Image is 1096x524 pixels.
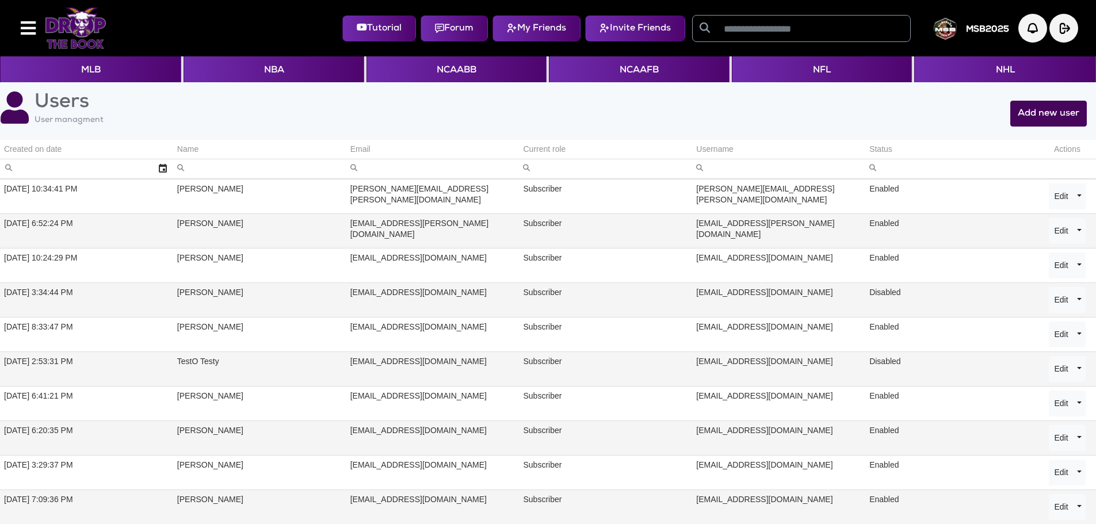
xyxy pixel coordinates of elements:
[1049,460,1073,485] button: Edit
[914,56,1095,82] button: NHL
[549,56,729,82] button: NCAAFB
[45,7,106,49] img: Logo
[346,317,520,351] td: [EMAIL_ADDRESS][DOMAIN_NAME]
[523,144,566,155] div: Current role
[366,56,547,82] button: NCAABB
[1049,218,1073,244] button: Edit
[1049,425,1073,451] button: Edit
[692,248,865,282] td: [EMAIL_ADDRESS][DOMAIN_NAME]
[346,159,520,178] input: Filter cell
[519,386,692,420] td: Subscriber
[173,489,346,524] td: [PERSON_NAME]
[865,317,1038,351] td: Enabled
[1049,356,1073,382] button: Edit
[966,25,1009,35] h5: MSB2025
[519,159,692,178] input: Filter cell
[1049,322,1073,347] button: Edit
[519,489,692,524] td: Subscriber
[865,213,1038,248] td: Enabled
[692,455,865,489] td: [EMAIL_ADDRESS][DOMAIN_NAME]
[346,351,520,386] td: [EMAIL_ADDRESS][DOMAIN_NAME]
[732,56,912,82] button: NFL
[346,420,520,455] td: [EMAIL_ADDRESS][DOMAIN_NAME]
[865,159,1038,178] input: Filter cell
[865,351,1038,386] td: Disabled
[519,179,692,214] td: Subscriber
[934,17,957,40] img: User
[177,144,198,155] div: Name
[173,248,346,282] td: [PERSON_NAME]
[692,420,865,455] td: [EMAIL_ADDRESS][DOMAIN_NAME]
[346,455,520,489] td: [EMAIL_ADDRESS][DOMAIN_NAME]
[1049,391,1073,416] button: Edit
[346,140,520,159] td: Column Email
[346,248,520,282] td: [EMAIL_ADDRESS][DOMAIN_NAME]
[492,16,581,41] button: My Friends
[519,213,692,248] td: Subscriber
[865,455,1038,489] td: Enabled
[692,140,865,159] td: Column Username
[519,248,692,282] td: Subscriber
[865,140,1038,159] td: Column Status
[346,213,520,248] td: [EMAIL_ADDRESS][PERSON_NAME][DOMAIN_NAME]
[153,159,173,178] div: Select
[173,420,346,455] td: [PERSON_NAME]
[692,159,865,178] input: Filter cell
[865,248,1038,282] td: Enabled
[173,351,346,386] td: TestO Testy
[173,317,346,351] td: [PERSON_NAME]
[173,455,346,489] td: [PERSON_NAME]
[865,420,1038,455] td: Enabled
[865,386,1038,420] td: Enabled
[173,213,346,248] td: [PERSON_NAME]
[346,386,520,420] td: [EMAIL_ADDRESS][DOMAIN_NAME]
[519,282,692,317] td: Subscriber
[519,351,692,386] td: Subscriber
[346,179,520,214] td: [PERSON_NAME][EMAIL_ADDRESS][PERSON_NAME][DOMAIN_NAME]
[184,56,364,82] button: NBA
[346,489,520,524] td: [EMAIL_ADDRESS][DOMAIN_NAME]
[1042,144,1092,155] div: Actions
[865,282,1038,317] td: Disabled
[35,91,104,115] h1: Users
[421,16,488,41] button: Forum
[173,282,346,317] td: [PERSON_NAME]
[1049,287,1073,313] button: Edit
[4,144,62,155] div: Created on date
[692,317,865,351] td: [EMAIL_ADDRESS][DOMAIN_NAME]
[692,282,865,317] td: [EMAIL_ADDRESS][DOMAIN_NAME]
[173,386,346,420] td: [PERSON_NAME]
[1049,494,1073,520] button: Edit
[173,179,346,214] td: [PERSON_NAME]
[696,144,734,155] div: Username
[35,115,104,126] label: User managment
[1018,14,1047,43] img: Notification
[865,179,1038,214] td: Enabled
[692,351,865,386] td: [EMAIL_ADDRESS][DOMAIN_NAME]
[1010,101,1087,127] button: Add new user
[692,386,865,420] td: [EMAIL_ADDRESS][DOMAIN_NAME]
[350,144,371,155] div: Email
[692,213,865,248] td: [EMAIL_ADDRESS][PERSON_NAME][DOMAIN_NAME]
[519,317,692,351] td: Subscriber
[173,140,346,159] td: Column Name
[519,455,692,489] td: Subscriber
[519,140,692,159] td: Column Current role
[865,489,1038,524] td: Enabled
[692,179,865,214] td: [PERSON_NAME][EMAIL_ADDRESS][PERSON_NAME][DOMAIN_NAME]
[869,144,892,155] div: Status
[1049,253,1073,278] button: Edit
[519,420,692,455] td: Subscriber
[1038,140,1096,159] td: Column Actions
[342,16,416,41] button: Tutorial
[585,16,685,41] button: Invite Friends
[346,282,520,317] td: [EMAIL_ADDRESS][DOMAIN_NAME]
[173,159,346,178] input: Filter cell
[692,489,865,524] td: [EMAIL_ADDRESS][DOMAIN_NAME]
[1049,183,1073,209] button: Edit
